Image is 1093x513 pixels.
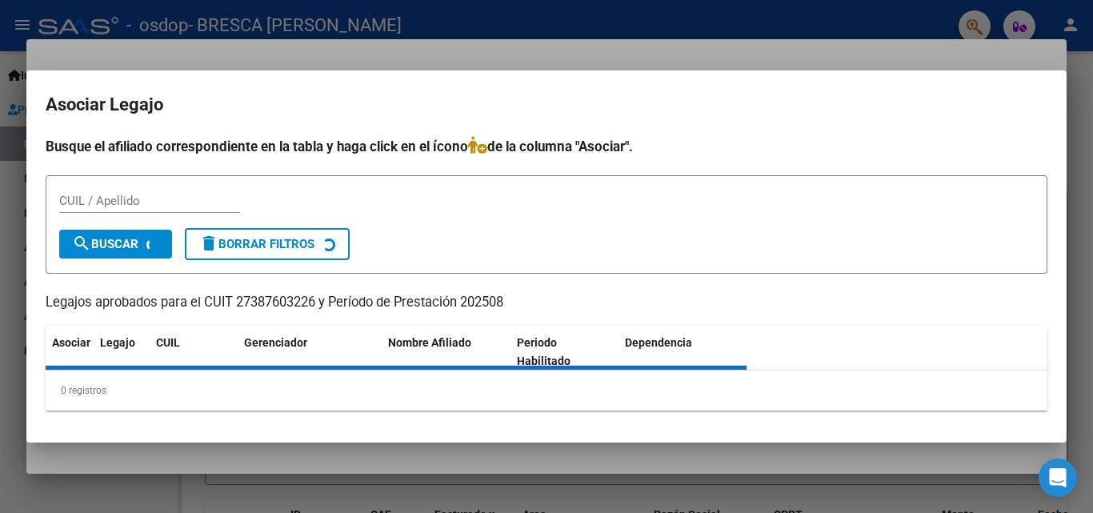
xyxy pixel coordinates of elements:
[72,237,138,251] span: Buscar
[199,234,218,253] mat-icon: delete
[619,326,747,379] datatable-header-cell: Dependencia
[150,326,238,379] datatable-header-cell: CUIL
[244,336,307,349] span: Gerenciador
[46,136,1047,157] h4: Busque el afiliado correspondiente en la tabla y haga click en el ícono de la columna "Asociar".
[100,336,135,349] span: Legajo
[72,234,91,253] mat-icon: search
[199,237,314,251] span: Borrar Filtros
[238,326,382,379] datatable-header-cell: Gerenciador
[46,326,94,379] datatable-header-cell: Asociar
[1039,459,1077,497] div: Open Intercom Messenger
[510,326,619,379] datatable-header-cell: Periodo Habilitado
[94,326,150,379] datatable-header-cell: Legajo
[388,336,471,349] span: Nombre Afiliado
[156,336,180,349] span: CUIL
[52,336,90,349] span: Asociar
[185,228,350,260] button: Borrar Filtros
[46,371,1047,411] div: 0 registros
[59,230,172,259] button: Buscar
[625,336,692,349] span: Dependencia
[46,90,1047,120] h2: Asociar Legajo
[46,293,1047,313] p: Legajos aprobados para el CUIT 27387603226 y Período de Prestación 202508
[382,326,510,379] datatable-header-cell: Nombre Afiliado
[517,336,571,367] span: Periodo Habilitado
